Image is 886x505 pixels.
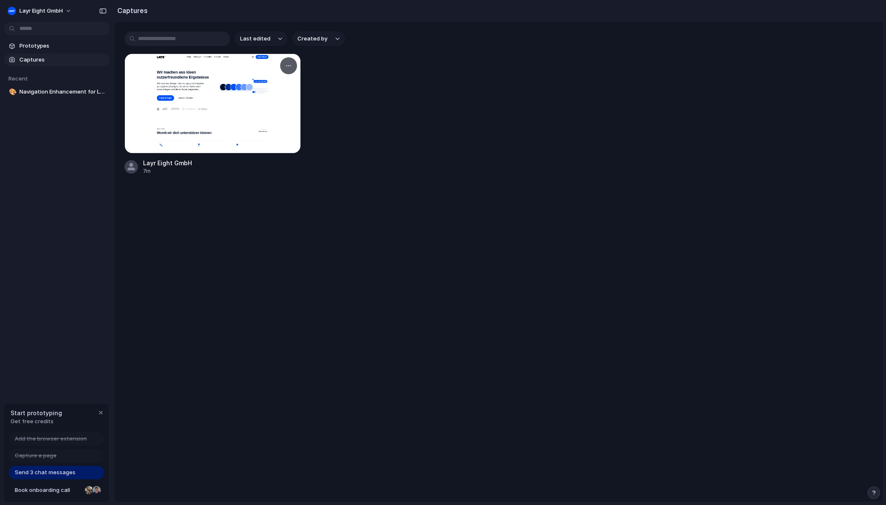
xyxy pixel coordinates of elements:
a: 🎨Navigation Enhancement for Lösungen Section [4,86,110,98]
a: Prototypes [4,40,110,52]
button: Created by [292,32,345,46]
button: Layr Eight GmbH [4,4,76,18]
span: Add the browser extension [15,435,87,443]
button: Last edited [235,32,287,46]
span: Last edited [240,35,270,43]
div: 🎨 [9,87,15,97]
span: Book onboarding call [15,486,81,494]
span: Send 3 chat messages [15,468,76,477]
a: Book onboarding call [9,484,104,497]
span: Recent [8,75,28,82]
div: Layr Eight GmbH [143,158,192,167]
a: Captures [4,54,110,66]
div: 7m [143,167,192,175]
span: Prototypes [19,42,106,50]
span: Navigation Enhancement for Lösungen Section [19,88,106,96]
div: Christian Iacullo [92,485,102,495]
span: Get free credits [11,417,62,426]
span: Capture a page [15,451,57,460]
span: Captures [19,56,106,64]
span: Start prototyping [11,408,62,417]
div: Nicole Kubica [84,485,94,495]
span: Layr Eight GmbH [19,7,63,15]
span: Created by [297,35,327,43]
h2: Captures [114,5,148,16]
button: 🎨 [8,88,16,96]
